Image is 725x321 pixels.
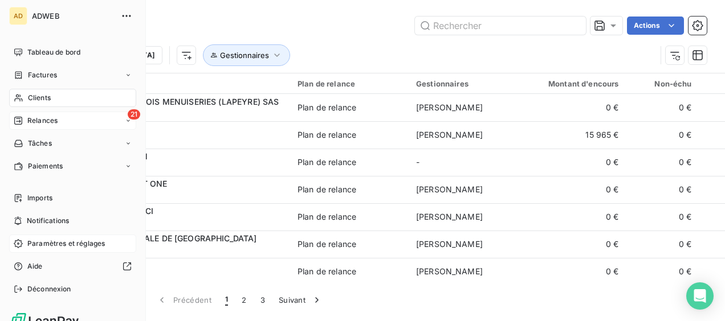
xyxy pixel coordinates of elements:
[218,288,235,312] button: 1
[79,108,284,119] span: CL10274
[416,130,483,139] span: [PERSON_NAME]
[79,244,284,256] span: CL10253
[298,157,356,168] div: Plan de relance
[28,70,57,80] span: Factures
[32,11,114,20] span: ADWEB
[28,161,63,171] span: Paiements
[528,121,626,149] td: 15 965 €
[416,266,483,276] span: [PERSON_NAME]
[626,176,699,203] td: 0 €
[528,231,626,258] td: 0 €
[686,282,714,310] div: Open Intercom Messenger
[272,288,329,312] button: Suivant
[149,288,218,312] button: Précédent
[220,51,269,60] span: Gestionnaires
[79,217,284,228] span: C00305
[416,79,521,88] div: Gestionnaires
[27,47,80,57] span: Tableau de bord
[416,157,419,167] span: -
[9,7,27,25] div: AD
[627,17,684,35] button: Actions
[27,238,105,249] span: Paramètres et réglages
[298,238,356,250] div: Plan de relance
[528,176,626,203] td: 0 €
[298,266,356,277] div: Plan de relance
[626,94,699,121] td: 0 €
[203,44,290,66] button: Gestionnaires
[79,233,257,243] span: AGENCE REGIONALE DE [GEOGRAPHIC_DATA]
[528,203,626,231] td: 0 €
[79,190,284,201] span: CL12988
[298,184,356,195] div: Plan de relance
[416,184,483,194] span: [PERSON_NAME]
[626,121,699,149] td: 0 €
[626,231,699,258] td: 0 €
[79,135,284,146] span: CL12105
[9,257,136,275] a: Aide
[27,193,52,203] span: Imports
[28,93,51,103] span: Clients
[298,102,356,113] div: Plan de relance
[416,212,483,221] span: [PERSON_NAME]
[626,258,699,285] td: 0 €
[254,288,272,312] button: 3
[27,116,58,126] span: Relances
[298,211,356,223] div: Plan de relance
[298,129,356,141] div: Plan de relance
[633,79,692,88] div: Non-échu
[416,102,483,112] span: [PERSON_NAME]
[626,149,699,176] td: 0 €
[415,17,586,35] input: Rechercher
[528,149,626,176] td: 0 €
[528,94,626,121] td: 0 €
[535,79,619,88] div: Montant d'encours
[79,97,279,106] span: ABM ANTILLES BOIS MENUISERIES (LAPEYRE) SAS
[128,109,140,120] span: 21
[27,216,69,226] span: Notifications
[28,138,52,149] span: Tâches
[235,288,253,312] button: 2
[27,284,71,294] span: Déconnexion
[225,294,228,306] span: 1
[298,79,402,88] div: Plan de relance
[27,261,43,271] span: Aide
[528,258,626,285] td: 0 €
[79,162,284,174] span: C00223
[416,239,483,249] span: [PERSON_NAME]
[79,271,284,283] span: C00074
[626,203,699,231] td: 0 €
